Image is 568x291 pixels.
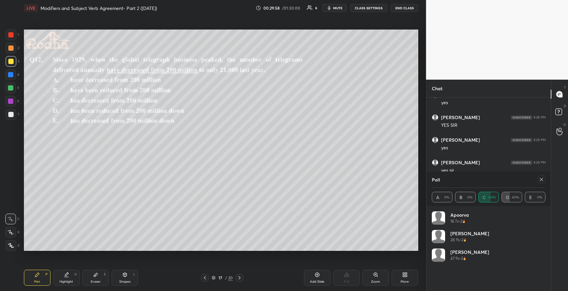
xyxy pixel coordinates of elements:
h5: 2 [460,218,462,224]
img: 4P8fHbbgJtejmAAAAAElFTkSuQmCC [511,115,532,119]
p: Chat [426,80,448,97]
h5: 2 [461,255,463,261]
p: D [564,104,566,109]
h6: [PERSON_NAME] [441,114,480,120]
h5: • [459,218,460,224]
div: Pen [34,280,40,283]
h5: 18.7s [450,218,459,224]
h6: [PERSON_NAME] [441,160,480,166]
div: Add Slide [310,280,325,283]
h4: [PERSON_NAME] [450,230,489,237]
div: YES SIR [441,122,546,129]
img: default.png [432,160,438,166]
h5: • [460,237,461,243]
div: 7 [6,109,19,120]
h4: Modifiers and Subject Verb Agreement- Part 2 ([DATE]) [41,5,157,11]
h5: 2 [461,237,463,243]
h5: • [459,255,461,261]
div: Zoom [371,280,380,283]
p: T [564,85,566,90]
div: 4 [5,69,19,80]
div: 3 [6,56,19,67]
span: mute [333,6,342,10]
div: C [5,214,20,224]
div: yes [441,145,546,151]
img: 4P8fHbbgJtejmAAAAAElFTkSuQmCC [511,138,532,142]
div: 20 [228,275,233,281]
div: Z [6,240,20,251]
div: Eraser [91,280,101,283]
img: default.png [432,137,438,143]
div: grid [426,98,551,241]
div: 9:29 PM [533,138,546,142]
img: default.png [432,230,445,243]
img: streak-poll-icon.44701ccd.svg [463,238,466,242]
div: 9:29 PM [533,161,546,165]
button: CLASS SETTINGS [350,4,387,12]
div: L [133,273,135,276]
div: LIVE [24,4,38,12]
button: mute [323,4,346,12]
div: yes sir [441,167,546,174]
div: 17 [217,276,224,280]
h4: Apoorva [450,211,469,218]
div: More [401,280,409,283]
div: yes [441,100,546,106]
div: P [46,273,47,276]
div: 6 [315,6,317,10]
div: 1 [6,30,19,40]
div: H [74,273,77,276]
img: streak-poll-icon.44701ccd.svg [462,220,465,223]
h6: [PERSON_NAME] [441,137,480,143]
div: 5 [5,83,19,93]
div: 9:28 PM [533,115,546,119]
img: default.png [432,211,445,225]
img: 4P8fHbbgJtejmAAAAAElFTkSuQmCC [511,161,532,165]
div: Highlight [59,280,73,283]
div: 6 [5,96,19,107]
div: / [225,276,227,280]
div: grid [432,211,546,291]
div: E [104,273,106,276]
h4: [PERSON_NAME] [450,249,489,255]
h5: 28.9s [450,237,460,243]
h4: Poll [432,176,440,183]
img: default.png [432,114,438,120]
div: 2 [6,43,19,53]
div: Shapes [119,280,131,283]
div: X [5,227,20,238]
button: END CLASS [391,4,418,12]
img: default.png [432,249,445,262]
h5: 47.9s [450,255,459,261]
p: G [563,122,566,127]
img: streak-poll-icon.44701ccd.svg [463,257,466,260]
